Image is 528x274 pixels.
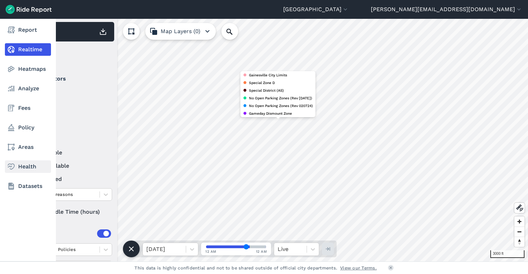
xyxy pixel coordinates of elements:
[28,69,111,89] summary: Operators
[5,121,51,134] a: Policy
[6,5,52,14] img: Ride Report
[28,175,112,183] label: reserved
[249,72,287,78] span: Gainesville City Limits
[514,237,525,247] button: Reset bearing to north
[514,227,525,237] button: Zoom out
[145,23,216,40] button: Map Layers (0)
[5,82,51,95] a: Analyze
[249,87,284,93] span: Special District (All)
[340,265,377,271] a: View our Terms.
[38,229,111,238] div: Areas
[249,102,313,109] span: No Open Parking Zones (Rev 020724)
[28,102,112,110] label: Spin
[5,43,51,56] a: Realtime
[249,95,312,101] span: No Open Parking Zones (Rev [DATE])
[28,115,112,123] label: Veo
[22,19,528,261] canvas: Map
[205,249,217,254] span: 12 AM
[28,162,112,170] label: unavailable
[28,206,112,218] div: Idle Time (hours)
[5,141,51,153] a: Areas
[514,216,525,227] button: Zoom in
[5,24,51,36] a: Report
[25,45,114,66] div: Filter
[28,149,112,157] label: available
[28,129,111,149] summary: Status
[249,110,292,116] span: Gameday Dismount Zone
[28,89,112,97] label: Bird
[5,63,51,75] a: Heatmaps
[5,160,51,173] a: Health
[283,5,349,14] button: [GEOGRAPHIC_DATA]
[5,180,51,192] a: Datasets
[28,224,111,243] summary: Areas
[221,23,249,40] input: Search Location or Vehicles
[371,5,522,14] button: [PERSON_NAME][EMAIL_ADDRESS][DOMAIN_NAME]
[5,102,51,114] a: Fees
[490,250,525,258] div: 3000 ft
[256,249,267,254] span: 12 AM
[249,79,275,86] span: Special Zone D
